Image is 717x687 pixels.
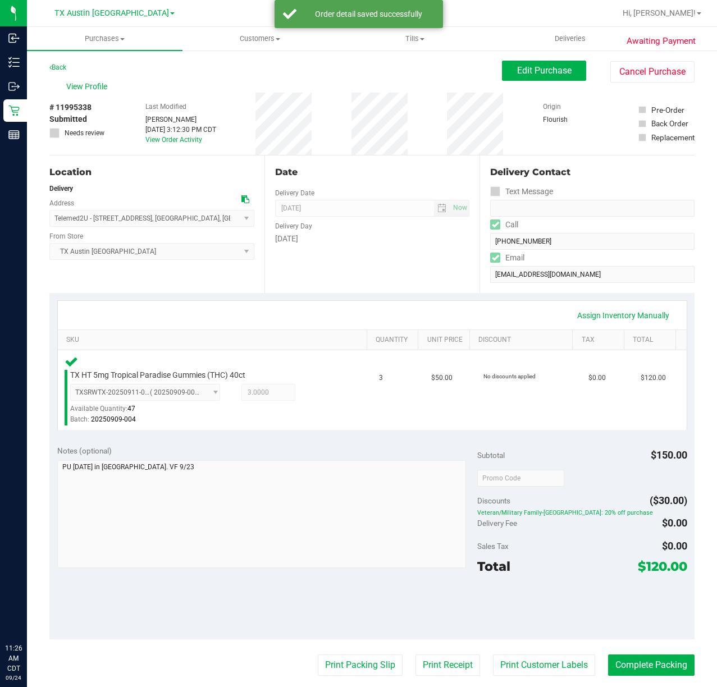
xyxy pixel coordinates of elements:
[65,128,104,138] span: Needs review
[8,33,20,44] inline-svg: Inbound
[490,200,695,217] input: Format: (999) 999-9999
[376,336,414,345] a: Quantity
[478,336,568,345] a: Discount
[543,102,561,112] label: Origin
[502,61,586,81] button: Edit Purchase
[145,102,186,112] label: Last Modified
[49,198,74,208] label: Address
[483,373,536,379] span: No discounts applied
[490,217,518,233] label: Call
[49,185,73,193] strong: Delivery
[66,336,362,345] a: SKU
[651,449,687,461] span: $150.00
[427,336,465,345] a: Unit Price
[303,8,435,20] div: Order detail saved successfully
[145,136,202,144] a: View Order Activity
[490,184,553,200] label: Text Message
[70,401,228,423] div: Available Quantity:
[651,132,695,143] div: Replacement
[490,233,695,250] input: Format: (999) 999-9999
[66,81,111,93] span: View Profile
[477,509,687,517] span: Veteran/Military Family-[GEOGRAPHIC_DATA]: 20% off purchase
[54,8,169,18] span: TX Austin [GEOGRAPHIC_DATA]
[70,415,89,423] span: Batch:
[490,166,695,179] div: Delivery Contact
[8,105,20,116] inline-svg: Retail
[477,491,510,511] span: Discounts
[27,34,182,44] span: Purchases
[493,654,595,676] button: Print Customer Labels
[182,27,338,51] a: Customers
[477,519,517,528] span: Delivery Fee
[49,102,92,113] span: # 11995338
[127,405,135,413] span: 47
[49,166,254,179] div: Location
[477,542,509,551] span: Sales Tax
[5,674,22,682] p: 09/24
[477,451,505,460] span: Subtotal
[8,81,20,92] inline-svg: Outbound
[49,231,83,241] label: From Store
[183,34,337,44] span: Customers
[57,446,112,455] span: Notes (optional)
[490,250,524,266] label: Email
[582,336,620,345] a: Tax
[638,558,687,574] span: $120.00
[318,654,403,676] button: Print Packing Slip
[431,373,453,383] span: $50.00
[415,654,480,676] button: Print Receipt
[651,118,688,129] div: Back Order
[49,113,87,125] span: Submitted
[570,306,677,325] a: Assign Inventory Manually
[27,27,182,51] a: Purchases
[623,8,696,17] span: Hi, [PERSON_NAME]!
[662,540,687,552] span: $0.00
[241,194,249,205] div: Copy address to clipboard
[627,35,696,48] span: Awaiting Payment
[633,336,671,345] a: Total
[11,597,45,631] iframe: Resource center
[608,654,695,676] button: Complete Packing
[275,221,312,231] label: Delivery Day
[588,373,606,383] span: $0.00
[641,373,666,383] span: $120.00
[8,57,20,68] inline-svg: Inventory
[338,34,492,44] span: Tills
[275,233,469,245] div: [DATE]
[275,166,469,179] div: Date
[493,27,649,51] a: Deliveries
[517,65,572,76] span: Edit Purchase
[145,125,216,135] div: [DATE] 3:12:30 PM CDT
[70,370,245,381] span: TX HT 5mg Tropical Paradise Gummies (THC) 40ct
[477,470,564,487] input: Promo Code
[379,373,383,383] span: 3
[49,63,66,71] a: Back
[8,129,20,140] inline-svg: Reports
[662,517,687,529] span: $0.00
[477,558,510,574] span: Total
[610,61,695,83] button: Cancel Purchase
[543,114,599,125] div: Flourish
[651,104,684,116] div: Pre-Order
[5,643,22,674] p: 11:26 AM CDT
[275,188,314,198] label: Delivery Date
[540,34,601,44] span: Deliveries
[145,114,216,125] div: [PERSON_NAME]
[337,27,493,51] a: Tills
[91,415,136,423] span: 20250909-004
[650,494,687,506] span: ($30.00)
